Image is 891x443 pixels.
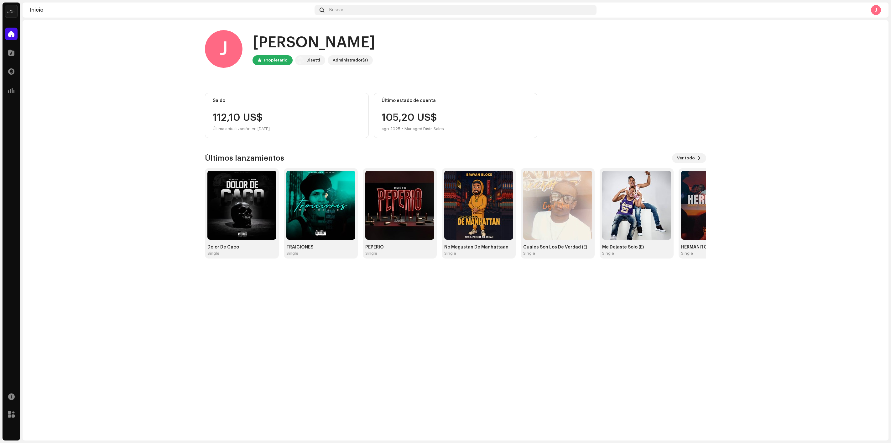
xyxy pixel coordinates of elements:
div: Cuales Son Los De Verdad (E) [523,245,592,250]
span: Ver todo [677,152,695,164]
div: Última actualización en [DATE] [213,125,361,133]
div: Single [444,251,456,256]
div: Disetti [306,56,320,64]
img: 72fbaae0-653c-4f76-82ce-a6c4df21c47d [207,171,276,240]
div: Dolor De Caco [207,245,276,250]
img: 02a7c2d3-3c89-4098-b12f-2ff2945c95ee [5,5,18,18]
re-o-card-value: Saldo [205,93,369,138]
div: J [871,5,881,15]
div: Managed Distr. Sales [404,125,444,133]
img: 02a7c2d3-3c89-4098-b12f-2ff2945c95ee [296,56,304,64]
div: Saldo [213,98,361,103]
img: 4cfb783f-4f99-440b-a7cc-1e227cc5f536 [523,171,592,240]
div: PEPERIO [365,245,434,250]
div: Single [523,251,535,256]
button: Ver todo [672,153,706,163]
div: Single [681,251,693,256]
div: Administrador(a) [333,56,368,64]
img: b9558934-708a-4e11-9824-d4bb81e67520 [444,171,513,240]
div: Single [286,251,298,256]
h3: Últimos lanzamientos [205,153,284,163]
img: fbac9466-eff7-4dfd-b62f-c2f7d769e0e2 [681,171,750,240]
div: Single [207,251,219,256]
div: ago 2025 [382,125,400,133]
img: a8f7f09c-5da0-4ecf-9dc5-9f5a21a5b8cc [365,171,434,240]
div: Inicio [30,8,312,13]
div: HERMANITOS [681,245,750,250]
div: Me Dejaste Solo (E) [602,245,671,250]
img: f5a899b2-ec46-4656-ac4d-6e5650f2de93 [602,171,671,240]
div: [PERSON_NAME] [253,33,375,53]
re-o-card-value: Último estado de cuenta [374,93,538,138]
span: Buscar [329,8,343,13]
div: • [402,125,403,133]
div: TRAICIONES [286,245,355,250]
div: No Megustan De Manhattaan [444,245,513,250]
div: Último estado de cuenta [382,98,530,103]
div: J [205,30,242,68]
div: Propietario [264,56,288,64]
div: Single [365,251,377,256]
div: Single [602,251,614,256]
img: 5beb65d3-84b3-44c7-8419-250d795afa40 [286,171,355,240]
